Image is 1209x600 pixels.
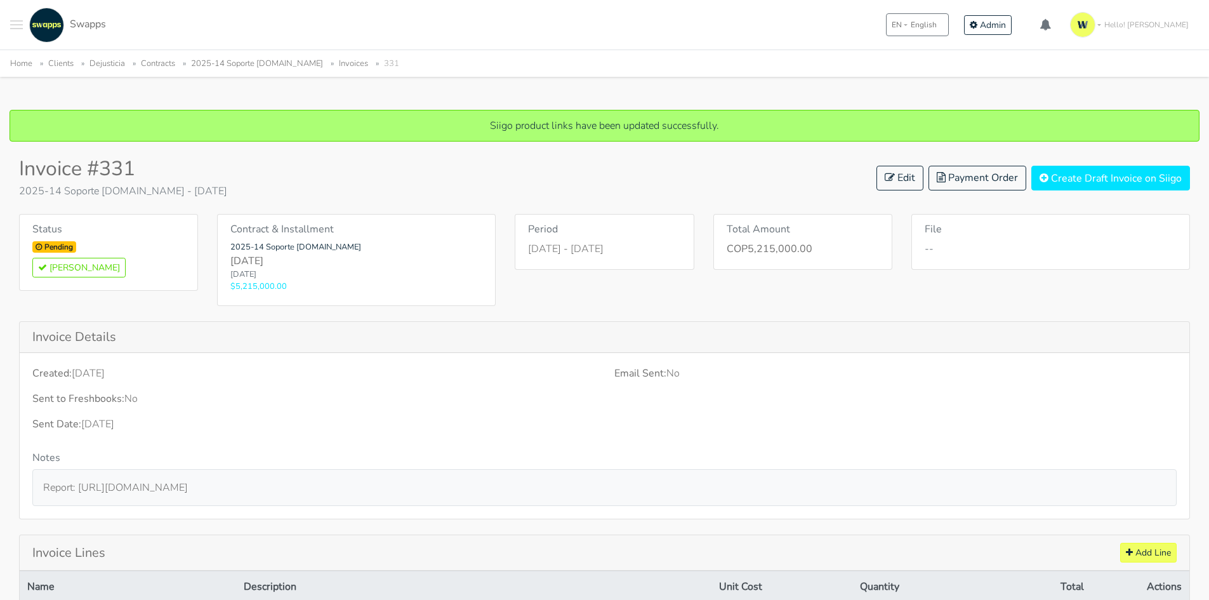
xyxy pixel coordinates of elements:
[727,223,879,236] h6: Total Amount
[19,157,227,181] h2: Invoice #331
[32,545,105,561] h5: Invoice Lines
[614,366,666,380] strong: Email Sent:
[32,417,595,432] p: [DATE]
[89,58,125,69] a: Dejusticia
[32,366,595,381] p: [DATE]
[32,223,185,236] h6: Status
[1065,7,1199,43] a: Hello! [PERSON_NAME]
[964,15,1012,35] a: Admin
[32,241,76,253] span: Pending
[141,58,175,69] a: Contracts
[230,253,482,269] strong: [DATE]
[727,242,812,256] strong: COP5,215,000.00
[230,223,482,236] h6: Contract & Installment
[925,223,1177,236] h6: File
[1070,12,1095,37] img: isotipo-3-3e143c57.png
[32,392,124,406] strong: Sent to Freshbooks:
[32,366,72,380] strong: Created:
[230,269,482,281] small: [DATE]
[29,8,64,43] img: swapps-linkedin-v2.jpg
[1120,543,1177,563] a: Add Line
[32,417,81,431] strong: Sent Date:
[32,452,1177,464] h6: Notes
[70,17,106,31] span: Swapps
[1031,166,1190,190] button: Create Draft Invoice on Siigo
[32,330,1177,345] h5: Invoice Details
[614,366,1177,381] p: No
[980,19,1006,31] span: Admin
[886,13,949,36] button: ENEnglish
[19,183,227,199] p: 2025-14 Soporte [DOMAIN_NAME] - [DATE]
[876,166,923,190] a: Edit
[925,242,934,256] span: --
[371,57,399,71] li: 331
[26,8,106,43] a: Swapps
[48,58,74,69] a: Clients
[528,223,680,236] h6: Period
[32,469,1177,506] div: Report: [URL][DOMAIN_NAME]
[928,166,1026,190] a: Payment Order
[911,19,937,30] span: English
[230,281,482,293] small: $5,215,000.00
[339,58,368,69] a: Invoices
[528,241,680,257] p: [DATE] - [DATE]
[32,258,126,277] button: [PERSON_NAME]
[23,118,1186,133] p: Siigo product links have been updated successfully.
[10,58,32,69] a: Home
[10,8,23,43] button: Toggle navigation menu
[191,58,323,69] a: 2025-14 Soporte [DOMAIN_NAME]
[32,391,595,406] p: No
[1104,19,1189,30] span: Hello! [PERSON_NAME]
[230,241,482,253] small: 2025-14 Soporte [DOMAIN_NAME]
